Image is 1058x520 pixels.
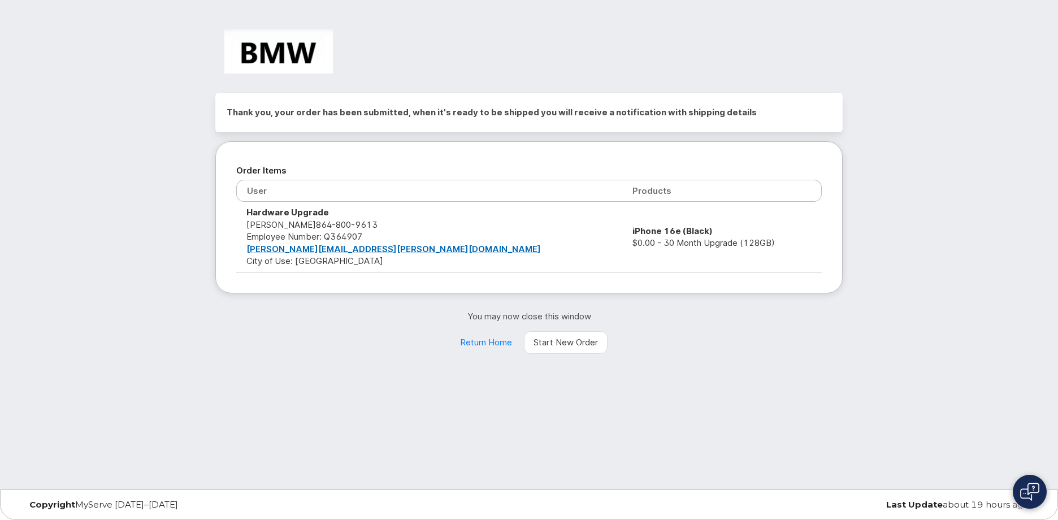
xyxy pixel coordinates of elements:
h2: Thank you, your order has been submitted, when it's ready to be shipped you will receive a notifi... [227,104,831,121]
img: BMW Manufacturing Co LLC [224,29,333,73]
th: User [236,180,622,202]
span: 800 [332,219,351,230]
p: You may now close this window [215,310,843,322]
div: MyServe [DATE]–[DATE] [21,500,359,509]
td: [PERSON_NAME] City of Use: [GEOGRAPHIC_DATA] [236,202,622,272]
a: [PERSON_NAME][EMAIL_ADDRESS][PERSON_NAME][DOMAIN_NAME] [246,244,541,254]
th: Products [622,180,822,202]
span: Employee Number: Q364907 [246,231,362,242]
span: 9613 [351,219,378,230]
span: 864 [316,219,378,230]
h2: Order Items [236,162,822,179]
a: Return Home [450,331,522,354]
img: Open chat [1020,483,1039,501]
strong: Hardware Upgrade [246,207,329,218]
div: about 19 hours ago [699,500,1037,509]
strong: Last Update [886,499,943,510]
a: Start New Order [524,331,608,354]
strong: iPhone 16e (Black) [632,226,713,236]
strong: Copyright [29,499,75,510]
td: $0.00 - 30 Month Upgrade (128GB) [622,202,822,272]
